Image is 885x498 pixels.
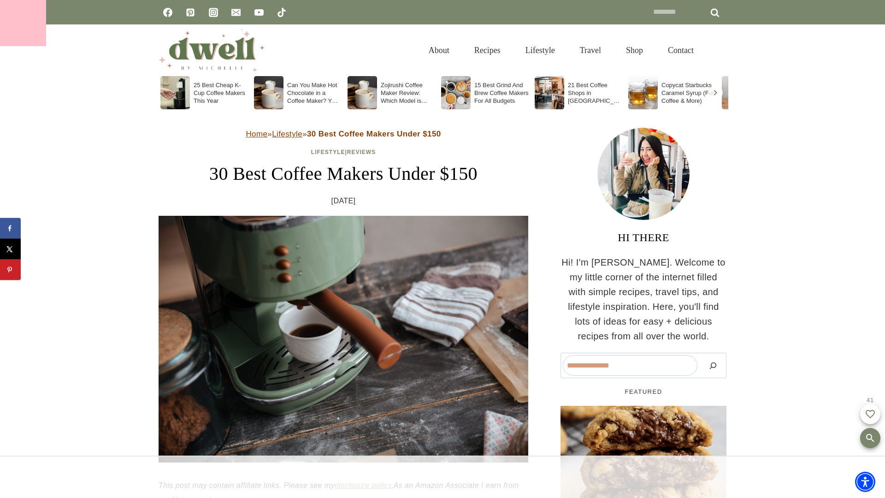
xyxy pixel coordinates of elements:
strong: 30 Best Coffee Makers Under $150 [307,130,441,138]
nav: Primary Navigation [416,36,706,65]
a: Shop [614,36,655,65]
span: » » [246,130,441,138]
a: About [416,36,462,65]
a: Lifestyle [311,149,345,155]
a: Instagram [204,3,223,22]
div: Accessibility Menu [855,472,875,492]
h3: HI THERE [560,229,726,246]
a: Email [227,3,245,22]
a: Travel [567,36,614,65]
a: Lifestyle [272,130,302,138]
a: Lifestyle [513,36,567,65]
a: Facebook [159,3,177,22]
p: Hi! I'm [PERSON_NAME]. Welcome to my little corner of the internet filled with simple recipes, tr... [560,255,726,344]
a: TikTok [272,3,291,22]
img: cup of coffee on a coffee maker [159,216,528,462]
h5: FEATURED [560,387,726,397]
time: [DATE] [331,195,356,207]
span: | [311,149,376,155]
a: Recipes [462,36,513,65]
a: Contact [655,36,706,65]
a: Reviews [347,149,376,155]
a: Pinterest [181,3,200,22]
a: YouTube [250,3,268,22]
a: Home [246,130,267,138]
img: DWELL by michelle [159,29,265,71]
h1: 30 Best Coffee Makers Under $150 [159,160,528,188]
